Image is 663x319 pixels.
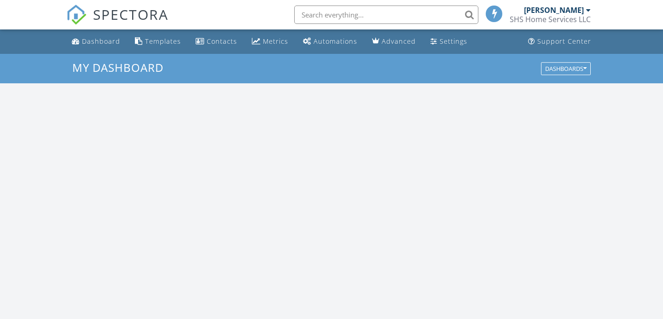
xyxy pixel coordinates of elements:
a: Advanced [368,33,419,50]
a: Templates [131,33,185,50]
span: My Dashboard [72,60,163,75]
div: Dashboard [82,37,120,46]
div: Dashboards [545,65,587,72]
a: Metrics [248,33,292,50]
input: Search everything... [294,6,478,24]
a: Contacts [192,33,241,50]
div: Metrics [263,37,288,46]
a: Settings [427,33,471,50]
div: Advanced [382,37,416,46]
button: Dashboards [541,62,591,75]
a: Support Center [524,33,595,50]
a: Automations (Basic) [299,33,361,50]
div: Contacts [207,37,237,46]
div: SHS Home Services LLC [510,15,591,24]
a: Dashboard [68,33,124,50]
img: The Best Home Inspection Software - Spectora [66,5,87,25]
span: SPECTORA [93,5,169,24]
div: [PERSON_NAME] [524,6,584,15]
div: Automations [314,37,357,46]
div: Templates [145,37,181,46]
div: Settings [440,37,467,46]
a: SPECTORA [66,12,169,32]
div: Support Center [537,37,591,46]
